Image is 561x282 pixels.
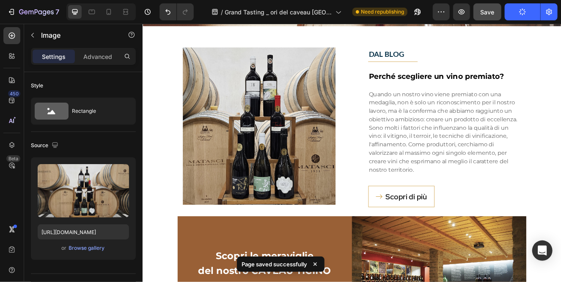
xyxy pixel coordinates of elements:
p: DAL BLOG [275,30,458,43]
div: Browse gallery [69,244,105,252]
p: 7 [55,7,59,17]
div: Rectangle [72,101,124,121]
span: Need republishing [361,8,404,16]
iframe: Design area [143,24,561,282]
input: https://example.com/image.jpg [38,224,129,240]
span: Grand Tasting _ ori del caveau [GEOGRAPHIC_DATA] [225,8,332,17]
div: 450 [8,90,20,97]
div: Style [31,82,43,89]
button: 7 [3,3,63,20]
span: Perché scegliere un vino premiato? [275,59,438,69]
p: Advanced [83,52,112,61]
p: Page saved successfully [242,260,308,268]
img: preview-image [38,164,129,218]
p: Settings [42,52,66,61]
span: or [62,243,67,253]
div: Source [31,140,60,151]
div: Scopri di più [295,203,345,217]
span: Save [481,8,495,16]
p: Image [41,30,113,40]
button: Browse gallery [69,244,105,252]
div: Open Intercom Messenger [532,240,553,261]
span: / [221,8,223,17]
a: Scopri di più [274,197,354,223]
button: Save [473,3,501,20]
div: Undo/Redo [159,3,194,20]
div: Beta [6,155,20,162]
span: Quando un nostro vino viene premiato con una medaglia, non è solo un riconoscimento per il nostro... [275,81,455,181]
